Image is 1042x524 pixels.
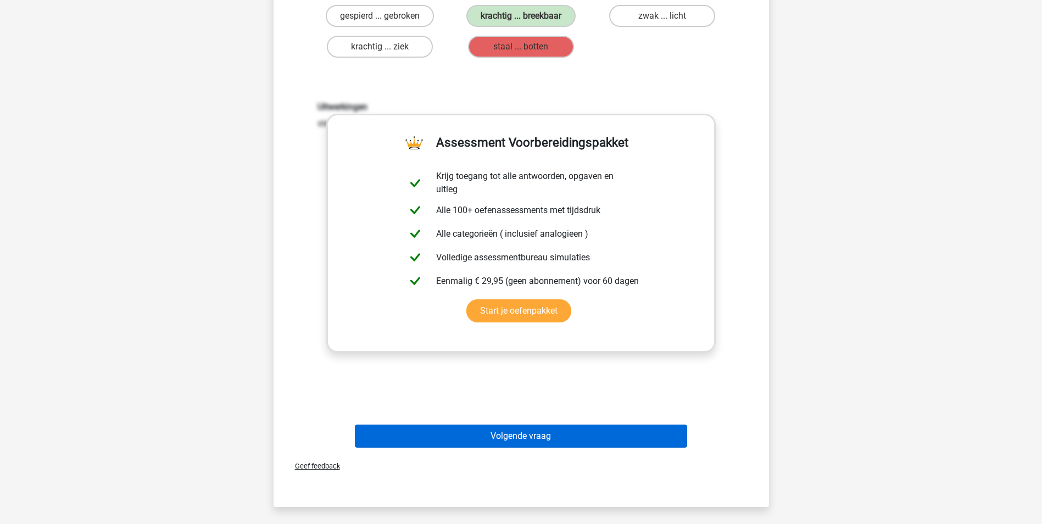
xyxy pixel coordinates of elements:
[466,5,576,27] label: krachtig ... breekbaar
[609,5,715,27] label: zwak ... licht
[327,36,433,58] label: krachtig ... ziek
[309,102,733,130] div: sterk en krachtig zijn synoniemen, broos en breekbaar ook.
[468,36,574,58] label: staal ... botten
[317,102,725,112] h6: Uitwerkingen
[326,5,434,27] label: gespierd ... gebroken
[466,299,571,322] a: Start je oefenpakket
[355,425,687,448] button: Volgende vraag
[286,462,340,470] span: Geef feedback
